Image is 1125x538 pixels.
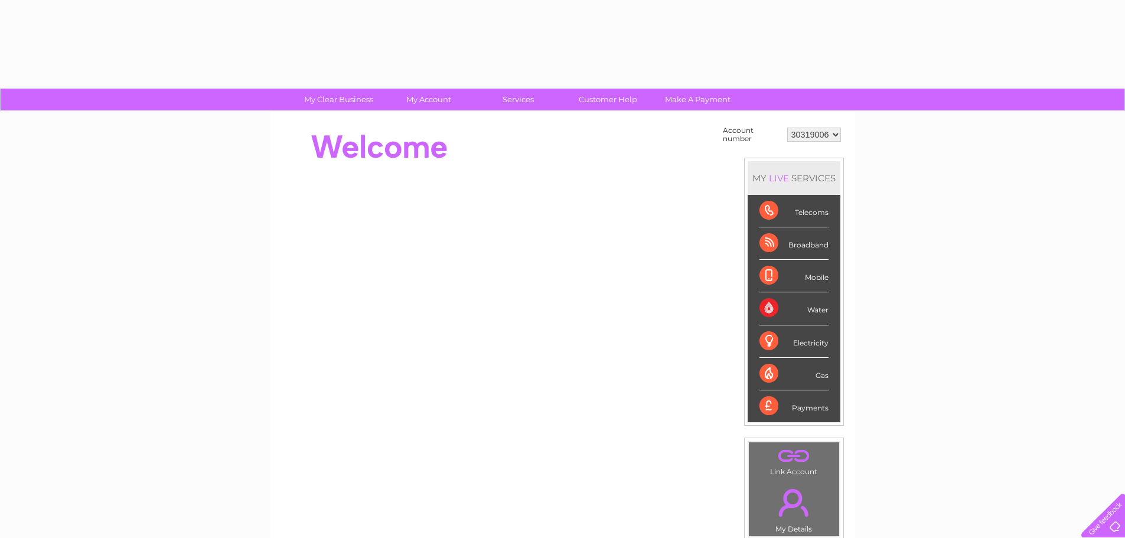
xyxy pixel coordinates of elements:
div: LIVE [767,172,791,184]
div: Mobile [759,260,829,292]
a: My Account [380,89,477,110]
a: . [752,482,836,523]
div: Gas [759,358,829,390]
div: Payments [759,390,829,422]
div: MY SERVICES [748,161,840,195]
a: Make A Payment [649,89,746,110]
a: . [752,445,836,466]
div: Water [759,292,829,325]
td: My Details [748,479,840,537]
a: Services [469,89,567,110]
td: Account number [720,123,784,146]
div: Electricity [759,325,829,358]
td: Link Account [748,442,840,479]
a: My Clear Business [290,89,387,110]
div: Telecoms [759,195,829,227]
a: Customer Help [559,89,657,110]
div: Broadband [759,227,829,260]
